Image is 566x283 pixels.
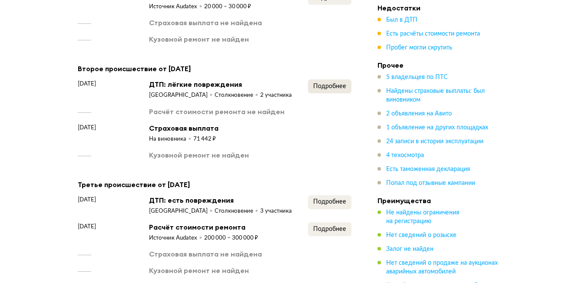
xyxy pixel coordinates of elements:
[149,249,262,259] div: Страховая выплата не найдена
[386,210,459,224] span: Не найдены ограничения на регистрацию
[386,180,475,186] span: Попал под отзывные кампании
[313,83,346,89] span: Подробнее
[149,150,249,160] div: Кузовной ремонт не найден
[149,207,215,215] div: [GEOGRAPHIC_DATA]
[386,152,424,158] span: 4 техосмотра
[149,107,285,116] div: Расчёт стоимости ремонта не найден
[308,79,351,93] button: Подробнее
[149,18,262,27] div: Страховая выплата не найдена
[386,232,457,238] span: Нет сведений о розыске
[308,222,351,236] button: Подробнее
[313,226,346,232] span: Подробнее
[215,92,260,99] div: Столкновение
[78,79,96,88] span: [DATE]
[386,111,452,117] span: 2 объявления на Авито
[386,125,488,131] span: 1 объявление на других площадках
[149,135,193,143] div: На виновника
[149,222,258,232] div: Расчёт стоимости ремонта
[386,74,448,80] span: 5 владельцев по ПТС
[215,207,260,215] div: Столкновение
[149,123,218,133] div: Страховая выплата
[204,3,251,11] div: 20 000 – 30 000 ₽
[260,92,292,99] div: 2 участника
[260,207,292,215] div: 3 участника
[149,3,204,11] div: Источник Audatex
[149,92,215,99] div: [GEOGRAPHIC_DATA]
[78,195,96,204] span: [DATE]
[78,63,351,74] div: Второе происшествие от [DATE]
[78,222,96,231] span: [DATE]
[377,61,499,69] h4: Прочее
[308,195,351,209] button: Подробнее
[149,34,249,44] div: Кузовной ремонт не найден
[149,79,292,89] div: ДТП: лёгкие повреждения
[78,123,96,132] span: [DATE]
[386,31,480,37] span: Есть расчёты стоимости ремонта
[386,88,485,103] span: Найдены страховые выплаты: был виновником
[386,45,452,51] span: Пробег могли скрутить
[149,195,292,205] div: ДТП: есть повреждения
[386,138,483,145] span: 24 записи в истории эксплуатации
[149,234,204,242] div: Источник Audatex
[313,199,346,205] span: Подробнее
[377,196,499,205] h4: Преимущества
[386,17,417,23] span: Был в ДТП
[386,166,470,172] span: Есть таможенная декларация
[204,234,258,242] div: 200 000 – 300 000 ₽
[377,3,499,12] h4: Недостатки
[78,179,351,190] div: Третье происшествие от [DATE]
[193,135,216,143] div: 71 442 ₽
[149,266,249,275] div: Кузовной ремонт не найден
[386,260,498,275] span: Нет сведений о продаже на аукционах аварийных автомобилей
[386,246,434,252] span: Залог не найден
